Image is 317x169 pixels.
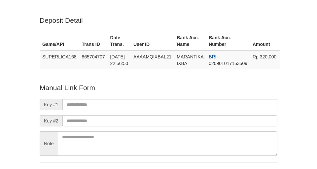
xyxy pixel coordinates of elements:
[40,99,62,110] span: Key #1
[174,32,206,51] th: Bank Acc. Name
[40,115,62,126] span: Key #2
[108,32,131,51] th: Date Trans.
[40,16,277,25] p: Deposit Detail
[131,32,174,51] th: User ID
[206,32,250,51] th: Bank Acc. Number
[253,54,276,59] span: Rp 320,000
[209,54,216,59] span: BRI
[40,32,79,51] th: Game/API
[79,32,108,51] th: Trans ID
[40,83,277,92] p: Manual Link Form
[40,51,79,69] td: SUPERLIGA168
[110,54,128,66] span: [DATE] 22:56:50
[40,131,58,156] span: Note
[209,61,247,66] span: Copy 020901017153509 to clipboard
[177,54,203,66] span: MARANTIKA IXBA
[79,51,108,69] td: 865704707
[250,32,280,51] th: Amount
[133,54,171,59] span: AAAAMQIXBAL21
